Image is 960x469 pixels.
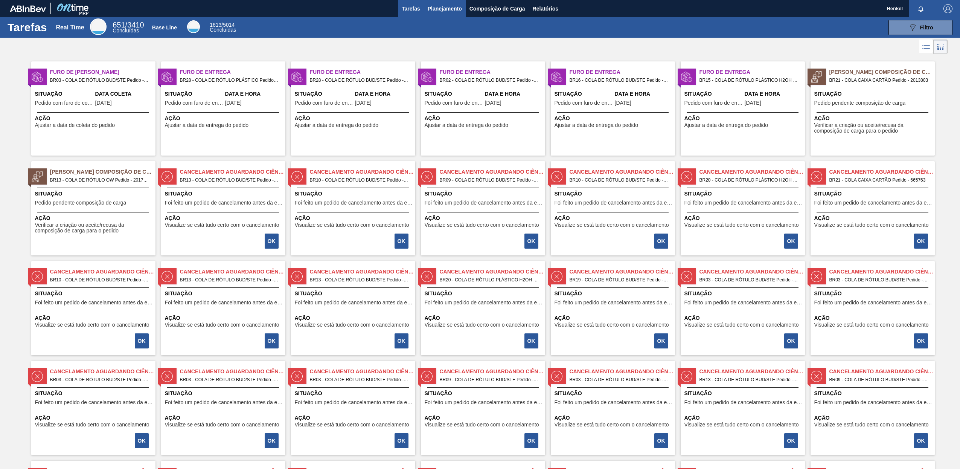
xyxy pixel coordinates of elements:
[551,271,562,282] img: status
[943,4,952,13] img: Logout
[814,290,933,298] span: Situação
[310,176,409,184] span: BR10 - COLA DE RÓTULO BUD/STE Pedido - 653908
[440,176,539,184] span: BR09 - COLA DE RÓTULO BUD/STE Pedido - 653917
[35,100,93,106] span: Pedido com furo de coleta
[440,168,545,176] span: Cancelamento aguardando ciência
[425,200,543,206] span: Foi feito um pedido de cancelamento antes da etapa de aguardando faturamento
[225,100,242,106] span: 15/08/2025,
[32,371,43,382] img: status
[525,432,539,449] div: Completar tarefa: 29872806
[555,290,673,298] span: Situação
[395,333,409,349] div: Completar tarefa: 29872390
[555,90,613,98] span: Situação
[654,234,668,249] button: OK
[35,222,154,234] span: Verificar a criação ou aceite/recusa da composição de carga para o pedido
[35,390,154,397] span: Situação
[699,268,805,276] span: Cancelamento aguardando ciência
[165,390,283,397] span: Situação
[814,300,933,306] span: Foi feito um pedido de cancelamento antes da etapa de aguardando faturamento
[524,433,538,448] button: OK
[525,233,539,249] div: Completar tarefa: 29872283
[265,233,279,249] div: Completar tarefa: 29872251
[165,122,249,128] span: Ajustar a data de entrega do pedido
[50,76,149,84] span: BR03 - COLA DE RÓTULO BUD/STE Pedido - 2008997
[35,290,154,298] span: Situação
[113,22,144,33] div: Real Time
[165,414,283,422] span: Ação
[425,422,539,428] span: Visualize se está tudo certo com o cancelamento
[180,176,279,184] span: BR13 - COLA DE RÓTULO BUD/STE Pedido - 650798
[699,176,799,184] span: BR20 - COLA DE RÓTULO PLÁSTICO H2OH Pedido - 665761
[814,200,933,206] span: Foi feito um pedido de cancelamento antes da etapa de aguardando faturamento
[295,422,409,428] span: Visualize se está tudo certo com o cancelamento
[395,233,409,249] div: Completar tarefa: 29872282
[814,414,933,422] span: Ação
[295,322,409,328] span: Visualize se está tudo certo com o cancelamento
[421,71,433,82] img: status
[699,76,799,84] span: BR15 - COLA DE RÓTULO PLÁSTICO H2OH Pedido - 2004314
[684,222,799,228] span: Visualize se está tudo certo com o cancelamento
[814,214,933,222] span: Ação
[699,168,805,176] span: Cancelamento aguardando ciência
[525,333,539,349] div: Completar tarefa: 29872487
[551,71,562,82] img: status
[915,233,929,249] div: Completar tarefa: 29872387
[425,322,539,328] span: Visualize se está tudo certo com o cancelamento
[295,414,413,422] span: Ação
[524,333,538,348] button: OK
[165,300,283,306] span: Foi feito um pedido de cancelamento antes da etapa de aguardando faturamento
[295,214,413,222] span: Ação
[784,333,798,348] button: OK
[265,432,279,449] div: Completar tarefa: 29872582
[35,115,154,122] span: Ação
[440,376,539,384] span: BR09 - COLA DE RÓTULO BUD/STE Pedido - 683585
[35,122,115,128] span: Ajustar a data de coleta do pedido
[425,115,543,122] span: Ação
[225,90,283,98] span: Data e Hora
[35,314,154,322] span: Ação
[555,100,613,106] span: Pedido com furo de entrega
[829,268,935,276] span: Cancelamento aguardando ciência
[50,276,149,284] span: BR10 - COLA DE RÓTULO BUD/STE Pedido - 665770
[555,115,673,122] span: Ação
[165,200,283,206] span: Foi feito um pedido de cancelamento antes da etapa de aguardando faturamento
[570,168,675,176] span: Cancelamento aguardando ciência
[295,300,413,306] span: Foi feito um pedido de cancelamento antes da etapa de aguardando faturamento
[425,222,539,228] span: Visualize se está tudo certo com o cancelamento
[136,432,149,449] div: Completar tarefa: 29872581
[684,400,803,405] span: Foi feito um pedido de cancelamento antes da etapa de aguardando faturamento
[210,22,221,28] span: 1613
[35,200,126,206] span: Pedido pendente composição de carga
[811,71,822,82] img: status
[684,200,803,206] span: Foi feito um pedido de cancelamento antes da etapa de aguardando faturamento
[570,176,669,184] span: BR10 - COLA DE RÓTULO BUD/STE Pedido - 655072
[425,414,543,422] span: Ação
[291,371,303,382] img: status
[135,433,149,448] button: OK
[684,115,803,122] span: Ação
[814,122,933,134] span: Verificar a criação ou aceite/recusa da composição de carga para o pedido
[165,222,279,228] span: Visualize se está tudo certo com o cancelamento
[570,276,669,284] span: BR19 - COLA DE RÓTULO BUD/STE Pedido - 674115
[811,371,822,382] img: status
[909,3,933,14] button: Notificações
[291,271,303,282] img: status
[684,422,799,428] span: Visualize se está tudo certo com o cancelamento
[785,233,799,249] div: Completar tarefa: 29872386
[681,371,692,382] img: status
[814,422,929,428] span: Visualize se está tudo certo com o cancelamento
[32,271,43,282] img: status
[180,376,279,384] span: BR03 - COLA DE RÓTULO BUD/STE Pedido - 677059
[570,376,669,384] span: BR03 - COLA DE RÓTULO BUD/STE Pedido - 683833
[165,290,283,298] span: Situação
[655,432,669,449] div: Completar tarefa: 29872807
[655,333,669,349] div: Completar tarefa: 29872515
[920,24,933,31] span: Filtro
[310,168,415,176] span: Cancelamento aguardando ciência
[50,168,155,176] span: Pedido Aguardando Composição de Carga
[684,90,743,98] span: Situação
[180,276,279,284] span: BR13 - COLA DE RÓTULO BUD/STE Pedido - 665772
[570,68,675,76] span: Furo de Entrega
[684,322,799,328] span: Visualize se está tudo certo com o cancelamento
[469,4,525,13] span: Composição de Carga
